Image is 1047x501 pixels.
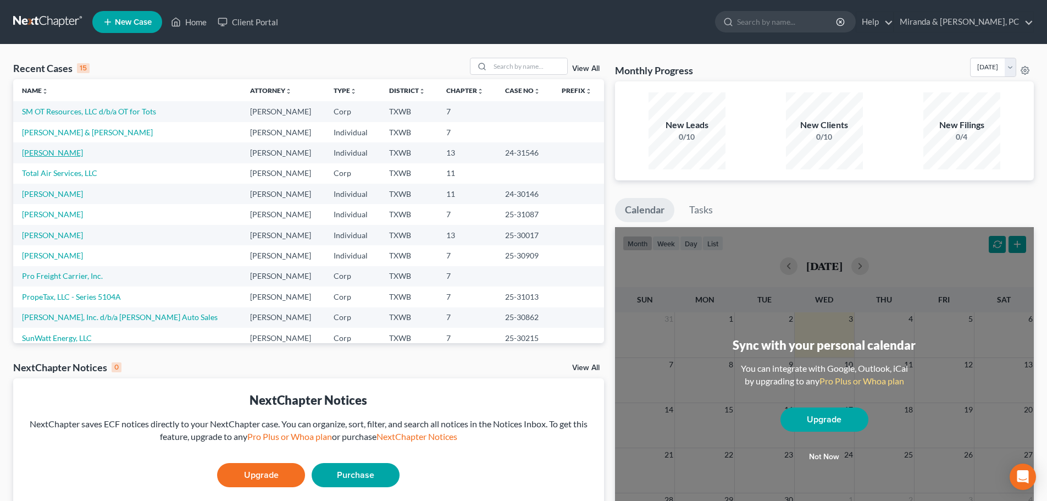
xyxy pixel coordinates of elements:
[325,122,380,142] td: Individual
[649,119,725,131] div: New Leads
[22,148,83,157] a: [PERSON_NAME]
[505,86,540,95] a: Case Nounfold_more
[496,184,553,204] td: 24-30146
[241,184,325,204] td: [PERSON_NAME]
[437,163,496,184] td: 11
[376,431,457,442] a: NextChapter Notices
[437,225,496,245] td: 13
[780,408,868,432] a: Upgrade
[437,101,496,122] td: 7
[241,204,325,224] td: [PERSON_NAME]
[77,63,90,73] div: 15
[737,12,838,32] input: Search by name...
[22,333,92,343] a: SunWatt Energy, LLC
[490,58,567,74] input: Search by name...
[380,101,438,122] td: TXWB
[736,362,912,388] div: You can integrate with Google, Outlook, iCal by upgrading to any
[22,230,83,240] a: [PERSON_NAME]
[325,204,380,224] td: Individual
[241,266,325,287] td: [PERSON_NAME]
[923,131,1000,142] div: 0/4
[819,376,904,386] a: Pro Plus or Whoa plan
[325,142,380,163] td: Individual
[241,142,325,163] td: [PERSON_NAME]
[649,131,725,142] div: 0/10
[615,198,674,222] a: Calendar
[325,225,380,245] td: Individual
[380,163,438,184] td: TXWB
[437,204,496,224] td: 7
[42,88,48,95] i: unfold_more
[241,122,325,142] td: [PERSON_NAME]
[437,328,496,348] td: 7
[380,287,438,307] td: TXWB
[380,184,438,204] td: TXWB
[22,189,83,199] a: [PERSON_NAME]
[446,86,484,95] a: Chapterunfold_more
[572,364,600,372] a: View All
[22,312,218,322] a: [PERSON_NAME], Inc. d/b/a [PERSON_NAME] Auto Sales
[241,225,325,245] td: [PERSON_NAME]
[13,62,90,75] div: Recent Cases
[241,163,325,184] td: [PERSON_NAME]
[212,12,284,32] a: Client Portal
[241,307,325,328] td: [PERSON_NAME]
[380,245,438,266] td: TXWB
[22,392,595,409] div: NextChapter Notices
[312,463,400,487] a: Purchase
[22,251,83,260] a: [PERSON_NAME]
[325,101,380,122] td: Corp
[496,225,553,245] td: 25-30017
[241,245,325,266] td: [PERSON_NAME]
[285,88,292,95] i: unfold_more
[165,12,212,32] a: Home
[389,86,425,95] a: Districtunfold_more
[325,266,380,287] td: Corp
[22,210,83,219] a: [PERSON_NAME]
[437,122,496,142] td: 7
[325,245,380,266] td: Individual
[325,307,380,328] td: Corp
[380,266,438,287] td: TXWB
[241,328,325,348] td: [PERSON_NAME]
[534,88,540,95] i: unfold_more
[496,204,553,224] td: 25-31087
[350,88,357,95] i: unfold_more
[496,142,553,163] td: 24-31546
[217,463,305,487] a: Upgrade
[894,12,1033,32] a: Miranda & [PERSON_NAME], PC
[437,266,496,287] td: 7
[22,168,97,178] a: Total Air Services, LLC
[13,361,121,374] div: NextChapter Notices
[325,163,380,184] td: Corp
[325,287,380,307] td: Corp
[22,292,121,301] a: PropeTax, LLC - Series 5104A
[380,204,438,224] td: TXWB
[572,65,600,73] a: View All
[380,142,438,163] td: TXWB
[437,287,496,307] td: 7
[496,245,553,266] td: 25-30909
[733,337,916,354] div: Sync with your personal calendar
[419,88,425,95] i: unfold_more
[22,418,595,443] div: NextChapter saves ECF notices directly to your NextChapter case. You can organize, sort, filter, ...
[437,307,496,328] td: 7
[325,328,380,348] td: Corp
[585,88,592,95] i: unfold_more
[856,12,893,32] a: Help
[562,86,592,95] a: Prefixunfold_more
[437,245,496,266] td: 7
[780,446,868,468] button: Not now
[250,86,292,95] a: Attorneyunfold_more
[247,431,332,442] a: Pro Plus or Whoa plan
[1010,464,1036,490] div: Open Intercom Messenger
[923,119,1000,131] div: New Filings
[496,307,553,328] td: 25-30862
[334,86,357,95] a: Typeunfold_more
[679,198,723,222] a: Tasks
[115,18,152,26] span: New Case
[22,107,156,116] a: SM OT Resources, LLC d/b/a OT for Tots
[112,362,121,372] div: 0
[437,184,496,204] td: 11
[22,128,153,137] a: [PERSON_NAME] & [PERSON_NAME]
